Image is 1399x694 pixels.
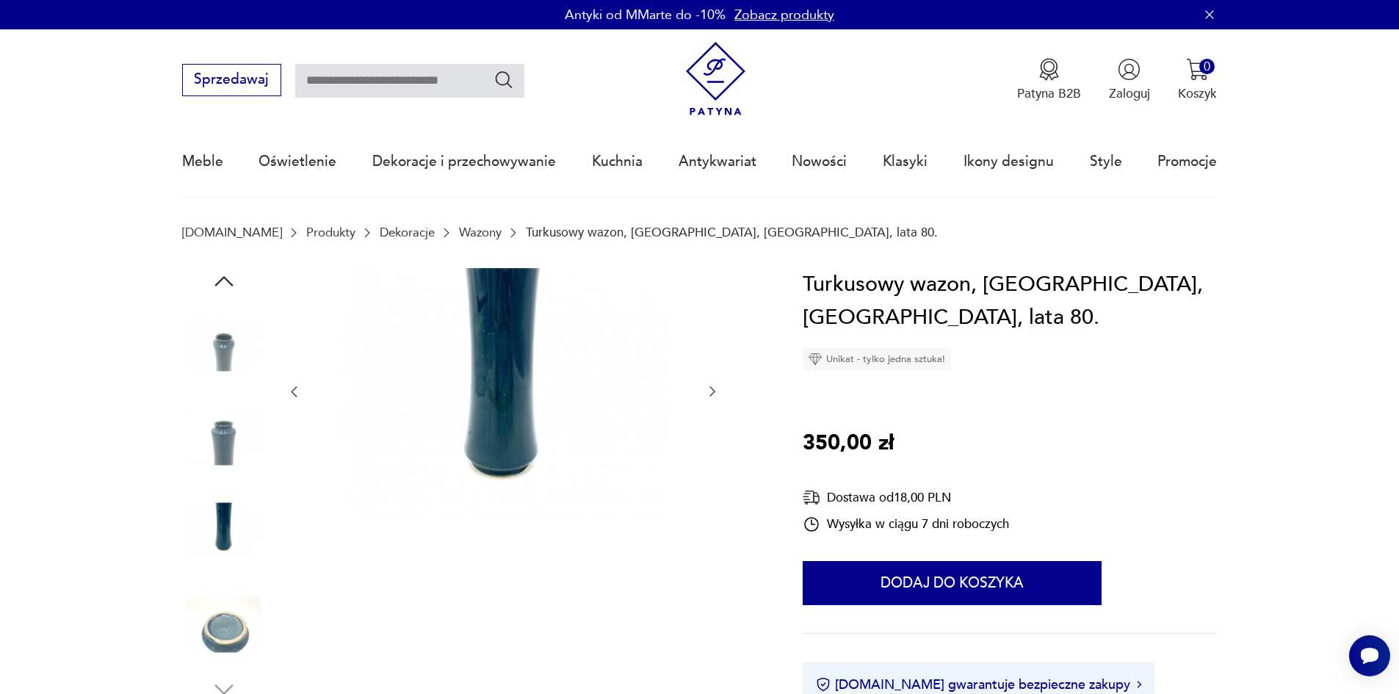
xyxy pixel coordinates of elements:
p: Turkusowy wazon, [GEOGRAPHIC_DATA], [GEOGRAPHIC_DATA], lata 80. [526,225,938,239]
a: Ikony designu [964,128,1054,195]
button: Sprzedawaj [182,64,281,96]
a: Style [1090,128,1122,195]
iframe: Smartsupp widget button [1349,635,1390,676]
img: Zdjęcie produktu Turkusowy wazon, Bolesławiec, Polska, lata 80. [319,268,687,513]
div: Wysyłka w ciągu 7 dni roboczych [803,516,1009,533]
button: Patyna B2B [1017,58,1081,102]
p: 350,00 zł [803,427,894,460]
img: Ikona koszyka [1186,58,1209,81]
button: Zaloguj [1109,58,1150,102]
button: Szukaj [494,69,515,90]
button: [DOMAIN_NAME] gwarantuje bezpieczne zakupy [816,676,1141,694]
img: Ikona medalu [1038,58,1060,81]
img: Zdjęcie produktu Turkusowy wazon, Bolesławiec, Polska, lata 80. [182,582,266,666]
a: Nowości [792,128,847,195]
a: Klasyki [883,128,928,195]
div: 0 [1199,59,1215,74]
img: Ikona certyfikatu [816,677,831,692]
button: Dodaj do koszyka [803,561,1102,605]
img: Ikona dostawy [803,488,820,507]
img: Patyna - sklep z meblami i dekoracjami vintage [679,42,753,116]
div: Unikat - tylko jedna sztuka! [803,348,951,370]
img: Zdjęcie produktu Turkusowy wazon, Bolesławiec, Polska, lata 80. [182,395,266,479]
a: Meble [182,128,223,195]
div: Dostawa od 18,00 PLN [803,488,1009,507]
a: Antykwariat [679,128,756,195]
a: Ikona medaluPatyna B2B [1017,58,1081,102]
a: Wazony [459,225,502,239]
button: 0Koszyk [1178,58,1217,102]
p: Zaloguj [1109,85,1150,102]
a: Produkty [306,225,355,239]
a: Zobacz produkty [734,6,834,24]
a: Dekoracje [380,225,435,239]
img: Ikona diamentu [809,353,822,366]
a: Kuchnia [592,128,643,195]
img: Zdjęcie produktu Turkusowy wazon, Bolesławiec, Polska, lata 80. [182,489,266,573]
img: Zdjęcie produktu Turkusowy wazon, Bolesławiec, Polska, lata 80. [182,302,266,386]
a: Oświetlenie [259,128,336,195]
a: Sprzedawaj [182,75,281,87]
p: Koszyk [1178,85,1217,102]
img: Ikonka użytkownika [1118,58,1140,81]
img: Ikona strzałki w prawo [1137,681,1141,688]
p: Patyna B2B [1017,85,1081,102]
a: [DOMAIN_NAME] [182,225,282,239]
p: Antyki od MMarte do -10% [565,6,726,24]
a: Dekoracje i przechowywanie [372,128,556,195]
a: Promocje [1157,128,1217,195]
h1: Turkusowy wazon, [GEOGRAPHIC_DATA], [GEOGRAPHIC_DATA], lata 80. [803,268,1217,335]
